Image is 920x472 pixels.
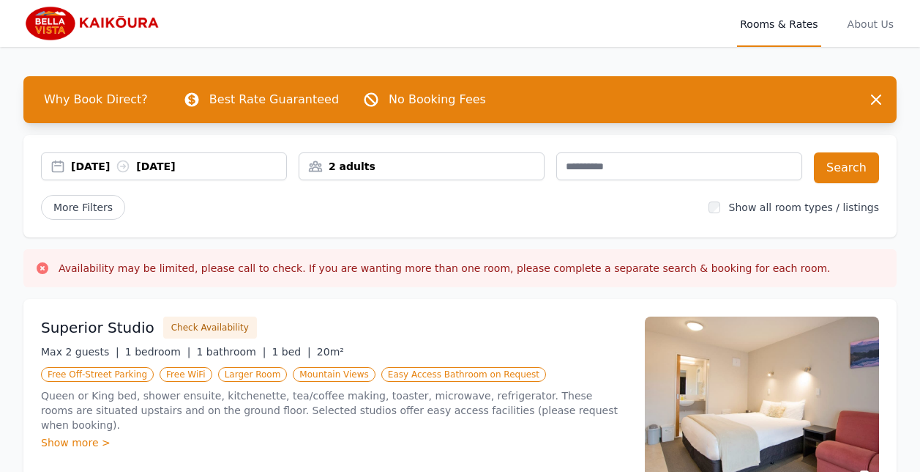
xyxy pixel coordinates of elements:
span: 1 bed | [272,346,310,358]
p: Best Rate Guaranteed [209,91,339,108]
h3: Superior Studio [41,317,154,338]
div: Show more > [41,435,627,450]
span: More Filters [41,195,125,220]
p: No Booking Fees [389,91,486,108]
h3: Availability may be limited, please call to check. If you are wanting more than one room, please ... [59,261,831,276]
div: 2 adults [299,159,544,174]
div: [DATE] [DATE] [71,159,286,174]
label: Show all room types / listings [729,202,879,213]
span: Free Off-Street Parking [41,367,154,382]
p: Queen or King bed, shower ensuite, kitchenette, tea/coffee making, toaster, microwave, refrigerat... [41,388,627,432]
span: 20m² [317,346,344,358]
span: 1 bedroom | [125,346,191,358]
span: 1 bathroom | [196,346,266,358]
span: Why Book Direct? [32,85,160,114]
span: Free WiFi [160,367,212,382]
span: Larger Room [218,367,288,382]
img: Bella Vista Kaikoura [23,6,164,41]
span: Mountain Views [293,367,375,382]
span: Max 2 guests | [41,346,119,358]
button: Check Availability [163,317,257,339]
span: Easy Access Bathroom on Request [381,367,546,382]
button: Search [814,152,879,183]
